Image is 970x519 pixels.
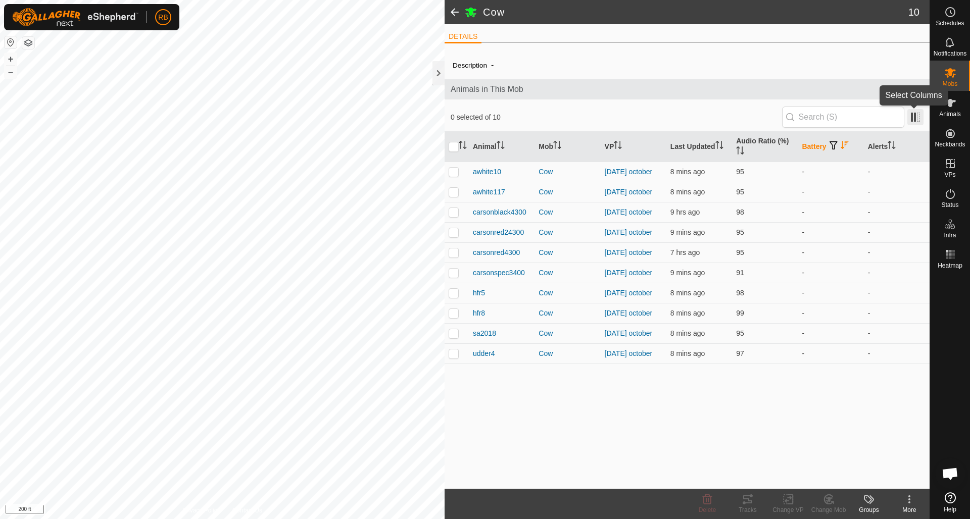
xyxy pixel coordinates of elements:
[798,343,863,364] td: -
[605,248,653,256] a: [DATE] october
[473,187,505,197] span: awhite117
[736,168,744,176] span: 95
[736,309,744,317] span: 99
[539,308,596,319] div: Cow
[158,12,168,23] span: RB
[935,458,965,489] div: Open chat
[798,162,863,182] td: -
[889,505,930,514] div: More
[736,289,744,297] span: 98
[670,208,700,216] span: 5 Oct 2025, 7:31 pm
[605,289,653,297] a: [DATE] october
[12,8,138,26] img: Gallagher Logo
[5,66,17,78] button: –
[497,142,505,150] p-sorticon: Activate to sort
[864,202,930,222] td: -
[935,141,965,147] span: Neckbands
[732,132,798,162] th: Audio Ratio (%)
[539,348,596,359] div: Cow
[539,268,596,278] div: Cow
[798,222,863,242] td: -
[798,323,863,343] td: -
[864,343,930,364] td: -
[736,248,744,256] span: 95
[473,348,495,359] span: udder4
[670,269,705,277] span: 6 Oct 2025, 5:01 am
[473,308,485,319] span: hfr8
[539,328,596,339] div: Cow
[539,288,596,298] div: Cow
[670,168,705,176] span: 6 Oct 2025, 5:02 am
[939,111,961,117] span: Animals
[605,349,653,357] a: [DATE] october
[539,187,596,197] div: Cow
[864,263,930,283] td: -
[768,505,808,514] div: Change VP
[473,167,501,177] span: awhite10
[539,207,596,218] div: Cow
[798,242,863,263] td: -
[483,6,908,18] h2: Cow
[459,142,467,150] p-sorticon: Activate to sort
[666,132,732,162] th: Last Updated
[864,323,930,343] td: -
[605,228,653,236] a: [DATE] october
[864,283,930,303] td: -
[605,208,653,216] a: [DATE] october
[908,5,919,20] span: 10
[5,36,17,48] button: Reset Map
[699,506,716,513] span: Delete
[864,242,930,263] td: -
[539,227,596,238] div: Cow
[798,132,863,162] th: Battery
[944,172,955,178] span: VPs
[736,148,744,156] p-sorticon: Activate to sort
[553,142,561,150] p-sorticon: Activate to sort
[864,182,930,202] td: -
[614,142,622,150] p-sorticon: Activate to sort
[736,208,744,216] span: 98
[451,112,782,123] span: 0 selected of 10
[736,188,744,196] span: 95
[469,132,535,162] th: Animal
[798,202,863,222] td: -
[473,268,525,278] span: carsonspec3400
[605,309,653,317] a: [DATE] october
[182,506,220,515] a: Privacy Policy
[601,132,666,162] th: VP
[727,505,768,514] div: Tracks
[451,83,924,95] span: Animals in This Mob
[864,132,930,162] th: Alerts
[605,269,653,277] a: [DATE] october
[539,167,596,177] div: Cow
[943,81,957,87] span: Mobs
[473,227,524,238] span: carsonred24300
[670,289,705,297] span: 6 Oct 2025, 5:02 am
[453,62,487,69] label: Description
[605,168,653,176] a: [DATE] october
[864,162,930,182] td: -
[736,349,744,357] span: 97
[5,53,17,65] button: +
[539,247,596,258] div: Cow
[670,329,705,337] span: 6 Oct 2025, 5:02 am
[736,329,744,337] span: 95
[736,228,744,236] span: 95
[22,37,34,49] button: Map Layers
[473,247,520,258] span: carsonred4300
[473,207,526,218] span: carsonblack4300
[944,506,956,512] span: Help
[934,50,966,57] span: Notifications
[605,329,653,337] a: [DATE] october
[798,182,863,202] td: -
[473,328,496,339] span: sa2018
[782,107,904,128] input: Search (S)
[798,263,863,283] td: -
[941,202,958,208] span: Status
[715,142,723,150] p-sorticon: Activate to sort
[864,303,930,323] td: -
[670,228,705,236] span: 6 Oct 2025, 5:01 am
[808,505,849,514] div: Change Mob
[670,349,705,357] span: 6 Oct 2025, 5:02 am
[930,488,970,516] a: Help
